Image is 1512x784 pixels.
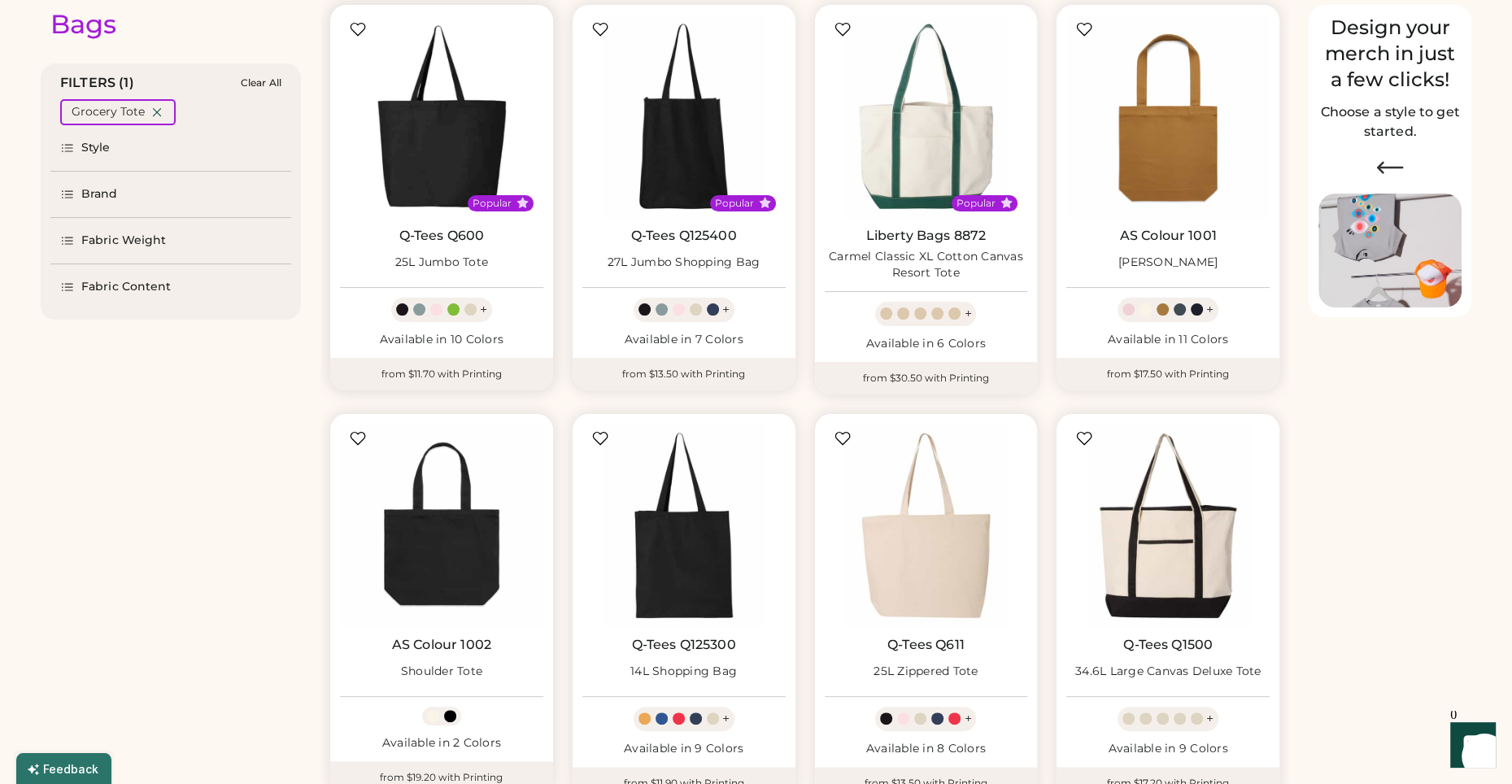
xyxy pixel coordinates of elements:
div: Clear All [241,77,281,89]
div: Carmel Classic XL Cotton Canvas Resort Tote [825,249,1028,281]
div: + [480,301,487,319]
div: + [964,305,971,323]
div: Fabric Weight [81,233,166,249]
div: from $17.50 with Printing [1057,358,1279,390]
div: Available in 9 Colors [1066,741,1270,757]
div: Design your merch in just a few clicks! [1318,15,1462,93]
img: Q-Tees Q600 25L Jumbo Tote [340,15,543,218]
div: Available in 7 Colors [582,332,786,348]
div: Grocery Tote [72,104,145,120]
div: Available in 8 Colors [825,741,1028,757]
a: AS Colour 1002 [392,637,491,653]
img: AS Colour 1001 Carrie Tote [1066,15,1270,218]
div: [PERSON_NAME] [1118,255,1218,271]
button: Popular Style [759,197,771,209]
a: AS Colour 1001 [1120,228,1217,244]
div: + [964,710,971,728]
div: + [1206,301,1214,319]
div: + [1206,710,1214,728]
img: Q-Tees Q125400 27L Jumbo Shopping Bag [582,15,786,218]
a: Q-Tees Q611 [887,637,965,653]
img: Q-Tees Q611 25L Zippered Tote [825,424,1028,627]
div: Available in 9 Colors [582,741,786,757]
a: Q-Tees Q125400 [631,228,737,244]
button: Popular Style [516,197,529,209]
div: Style [81,140,111,156]
div: from $11.70 with Printing [330,358,553,390]
a: Q-Tees Q125300 [632,637,736,653]
div: Popular [715,197,754,210]
img: Q-Tees Q1500 34.6L Large Canvas Deluxe Tote [1066,424,1270,627]
div: 25L Zippered Tote [874,664,978,680]
div: from $30.50 with Printing [815,362,1038,394]
a: Liberty Bags 8872 [866,228,987,244]
div: from $13.50 with Printing [573,358,795,390]
div: Available in 2 Colors [340,735,543,751]
div: Available in 10 Colors [340,332,543,348]
img: Liberty Bags 8872 Carmel Classic XL Cotton Canvas Resort Tote [825,15,1028,218]
iframe: Front Chat [1435,711,1505,781]
img: Image of Lisa Congdon Eye Print on T-Shirt and Hat [1318,194,1462,308]
div: Popular [473,197,512,210]
div: Available in 11 Colors [1066,332,1270,348]
div: 14L Shopping Bag [630,664,737,680]
div: 25L Jumbo Tote [395,255,489,271]
button: Popular Style [1000,197,1013,209]
div: Available in 6 Colors [825,336,1028,352]
img: Q-Tees Q125300 14L Shopping Bag [582,424,786,627]
div: + [722,710,730,728]
div: Brand [81,186,118,203]
div: FILTERS (1) [60,73,134,93]
div: 34.6L Large Canvas Deluxe Tote [1075,664,1261,680]
a: Q-Tees Q1500 [1123,637,1213,653]
div: Popular [956,197,996,210]
div: + [722,301,730,319]
div: 27L Jumbo Shopping Bag [608,255,760,271]
div: Bags [50,8,116,41]
h2: Choose a style to get started. [1318,102,1462,142]
a: Q-Tees Q600 [399,228,485,244]
div: Fabric Content [81,279,171,295]
img: AS Colour 1002 Shoulder Tote [340,424,543,627]
div: Shoulder Tote [401,664,482,680]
